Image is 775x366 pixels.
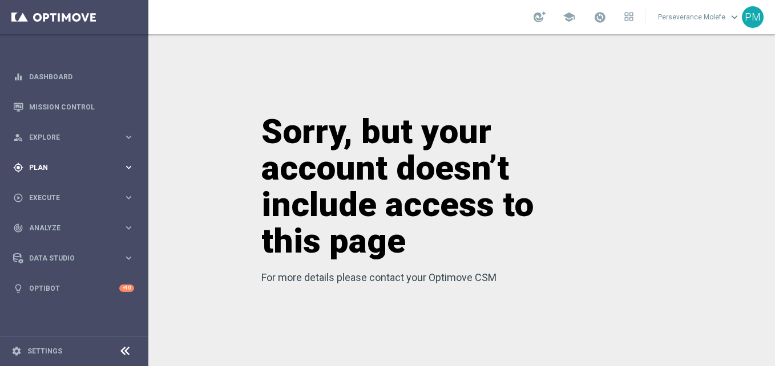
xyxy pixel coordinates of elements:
div: Analyze [13,223,123,233]
div: Dashboard [13,62,134,92]
i: keyboard_arrow_right [123,222,134,233]
i: keyboard_arrow_right [123,162,134,173]
i: keyboard_arrow_right [123,132,134,143]
span: school [563,11,575,23]
button: lightbulb Optibot +10 [13,284,135,293]
i: gps_fixed [13,162,23,173]
a: Perseverance Molefekeyboard_arrow_down [657,9,742,26]
i: play_circle_outline [13,193,23,203]
a: Mission Control [29,92,134,122]
i: track_changes [13,223,23,233]
span: Execute [29,194,123,201]
div: PM [742,6,764,28]
button: play_circle_outline Execute keyboard_arrow_right [13,193,135,202]
button: Data Studio keyboard_arrow_right [13,254,135,263]
div: Execute [13,193,123,203]
i: keyboard_arrow_right [123,253,134,263]
span: Analyze [29,225,123,231]
i: person_search [13,132,23,143]
span: keyboard_arrow_down [728,11,741,23]
p: For more details please contact your Optimove CSM [261,271,558,284]
div: Data Studio [13,253,123,263]
div: Plan [13,162,123,173]
button: gps_fixed Plan keyboard_arrow_right [13,163,135,172]
span: Data Studio [29,255,123,262]
i: equalizer [13,72,23,82]
button: Mission Control [13,103,135,112]
a: Settings [27,348,62,355]
h1: Sorry, but your account doesn’t include access to this page [261,113,558,259]
i: keyboard_arrow_right [123,192,134,203]
div: +10 [119,284,134,292]
span: Explore [29,134,123,141]
i: lightbulb [13,283,23,294]
div: Mission Control [13,92,134,122]
button: equalizer Dashboard [13,72,135,82]
span: Plan [29,164,123,171]
div: Explore [13,132,123,143]
button: person_search Explore keyboard_arrow_right [13,133,135,142]
i: settings [11,346,22,356]
a: Dashboard [29,62,134,92]
a: Optibot [29,273,119,303]
button: track_changes Analyze keyboard_arrow_right [13,223,135,233]
div: Optibot [13,273,134,303]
